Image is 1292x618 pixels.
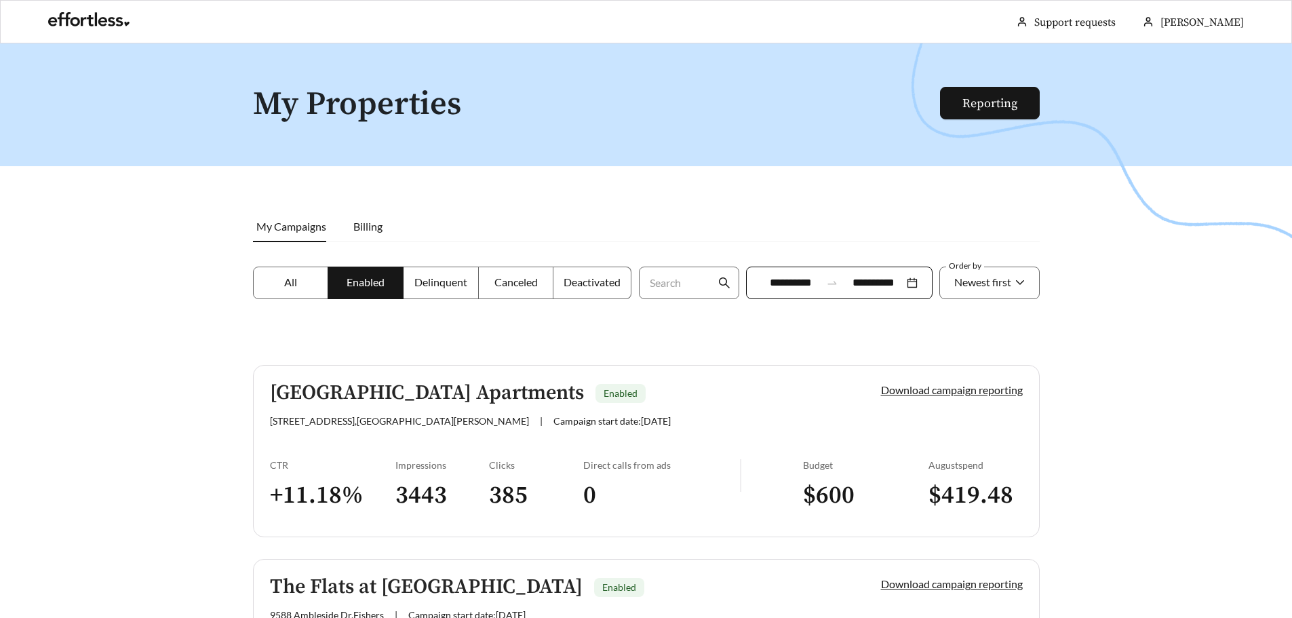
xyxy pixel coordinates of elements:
span: | [540,415,543,427]
h3: $ 600 [803,480,928,511]
a: Download campaign reporting [881,383,1023,396]
span: Campaign start date: [DATE] [553,415,671,427]
div: CTR [270,459,395,471]
button: Reporting [940,87,1040,119]
h5: The Flats at [GEOGRAPHIC_DATA] [270,576,583,598]
img: line [740,459,741,492]
a: Download campaign reporting [881,577,1023,590]
span: All [284,275,297,288]
div: Clicks [489,459,583,471]
span: Enabled [347,275,385,288]
h1: My Properties [253,87,941,123]
a: [GEOGRAPHIC_DATA] ApartmentsEnabled[STREET_ADDRESS],[GEOGRAPHIC_DATA][PERSON_NAME]|Campaign start... [253,365,1040,537]
div: Budget [803,459,928,471]
span: [STREET_ADDRESS] , [GEOGRAPHIC_DATA][PERSON_NAME] [270,415,529,427]
span: [PERSON_NAME] [1160,16,1244,29]
h3: 385 [489,480,583,511]
span: search [718,277,730,289]
span: Delinquent [414,275,467,288]
span: Enabled [604,387,638,399]
span: Billing [353,220,383,233]
h3: 0 [583,480,740,511]
a: Support requests [1034,16,1116,29]
span: Enabled [602,581,636,593]
span: My Campaigns [256,220,326,233]
a: Reporting [962,96,1017,111]
h5: [GEOGRAPHIC_DATA] Apartments [270,382,584,404]
h3: + 11.18 % [270,480,395,511]
span: swap-right [826,277,838,289]
div: Impressions [395,459,490,471]
span: Canceled [494,275,538,288]
span: to [826,277,838,289]
div: August spend [928,459,1023,471]
span: Deactivated [564,275,621,288]
span: Newest first [954,275,1011,288]
div: Direct calls from ads [583,459,740,471]
h3: $ 419.48 [928,480,1023,511]
h3: 3443 [395,480,490,511]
